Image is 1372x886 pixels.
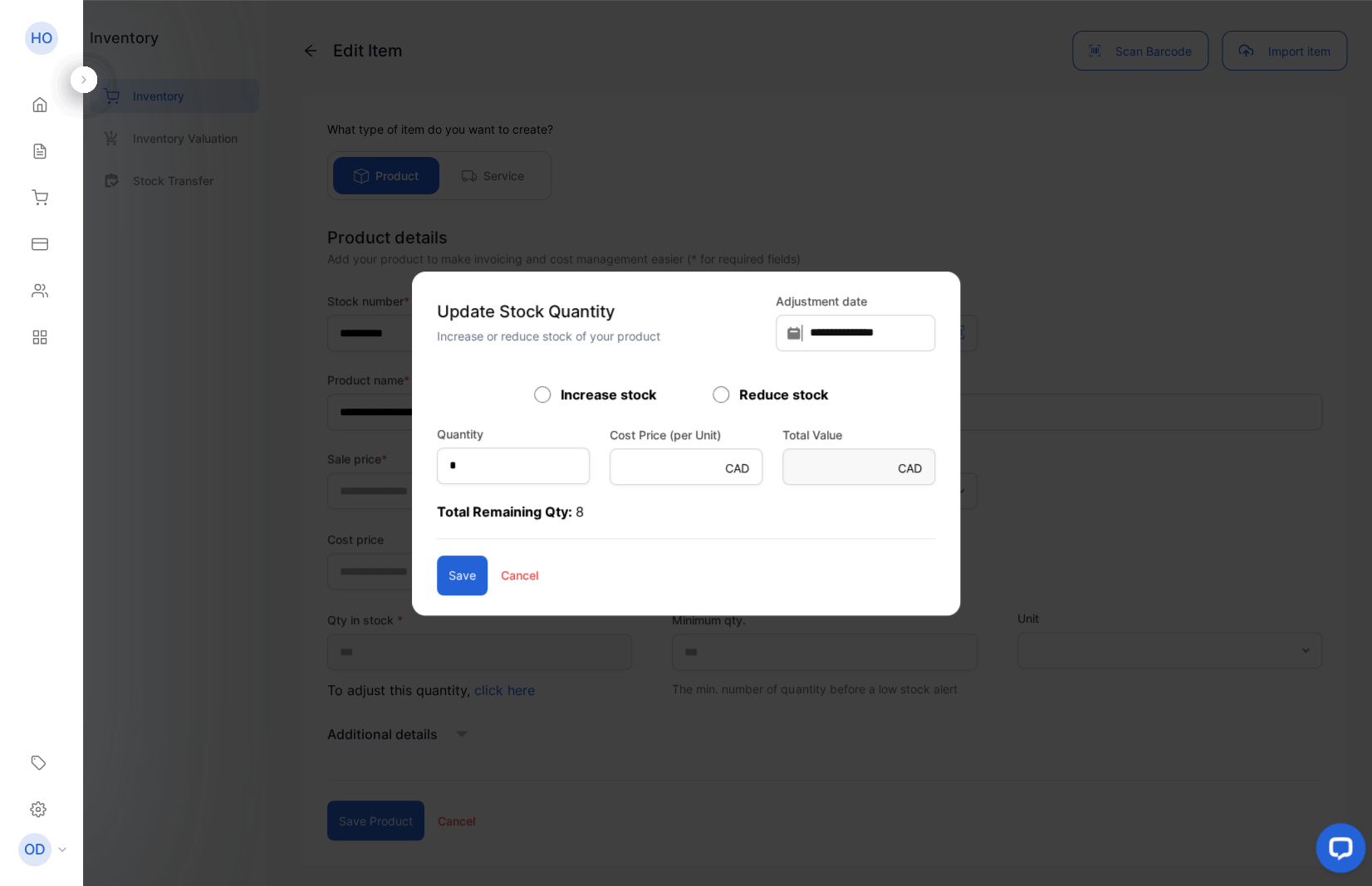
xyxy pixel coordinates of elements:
iframe: LiveChat chat widget [1302,816,1372,886]
label: Cost Price (per Unit) [610,426,762,443]
button: Save [437,556,488,595]
label: Quantity [437,425,483,443]
p: Update Stock Quantity [437,299,766,324]
p: CAD [725,459,749,477]
p: Total Remaining Qty: [437,502,935,539]
span: 8 [576,503,584,520]
p: Cancel [501,566,538,584]
label: Increase stock [561,384,656,404]
label: Adjustment date [776,292,935,310]
p: OD [24,839,46,860]
label: Total Value [782,426,935,443]
p: HO [31,27,52,49]
p: CAD [898,459,922,477]
p: Increase or reduce stock of your product [437,327,766,345]
label: Reduce stock [739,384,828,404]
